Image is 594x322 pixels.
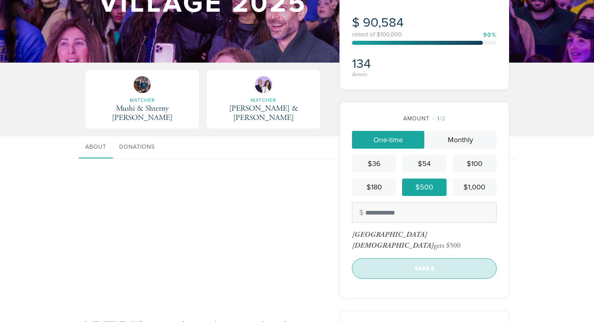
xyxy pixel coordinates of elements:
div: $100 [456,158,493,169]
span: $ [352,15,360,30]
span: /2 [432,115,445,122]
div: $180 [355,182,393,193]
span: matcher [130,97,155,104]
div: $54 [405,158,443,169]
span: 1 [437,115,440,122]
a: $180 [352,179,396,196]
div: $500 [446,241,461,250]
div: $1,000 [456,182,493,193]
a: $100 [453,155,497,173]
span: 90,584 [363,15,404,30]
div: gets [352,230,444,250]
h2: [PERSON_NAME] & [PERSON_NAME] [219,104,308,122]
a: $500 [402,179,446,196]
a: $54 [402,155,446,173]
div: $500 [405,182,443,193]
a: Monthly [424,131,497,149]
a: $1,000 [453,179,497,196]
a: About [79,136,113,159]
h2: Mushi & Shterny [PERSON_NAME] [98,104,186,122]
div: donors [352,72,422,77]
div: Amount [352,114,497,123]
iframe: It Takes A Village 2025 [85,171,327,319]
a: $36 [352,155,396,173]
div: 90% [483,32,497,38]
a: One-time [352,131,424,149]
h2: 134 [352,56,422,72]
div: $36 [355,158,393,169]
span: matcher [251,97,276,104]
a: Donations [113,136,161,159]
span: [GEOGRAPHIC_DATA][DEMOGRAPHIC_DATA] [352,230,434,250]
div: raised of $100,000 [352,32,497,38]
